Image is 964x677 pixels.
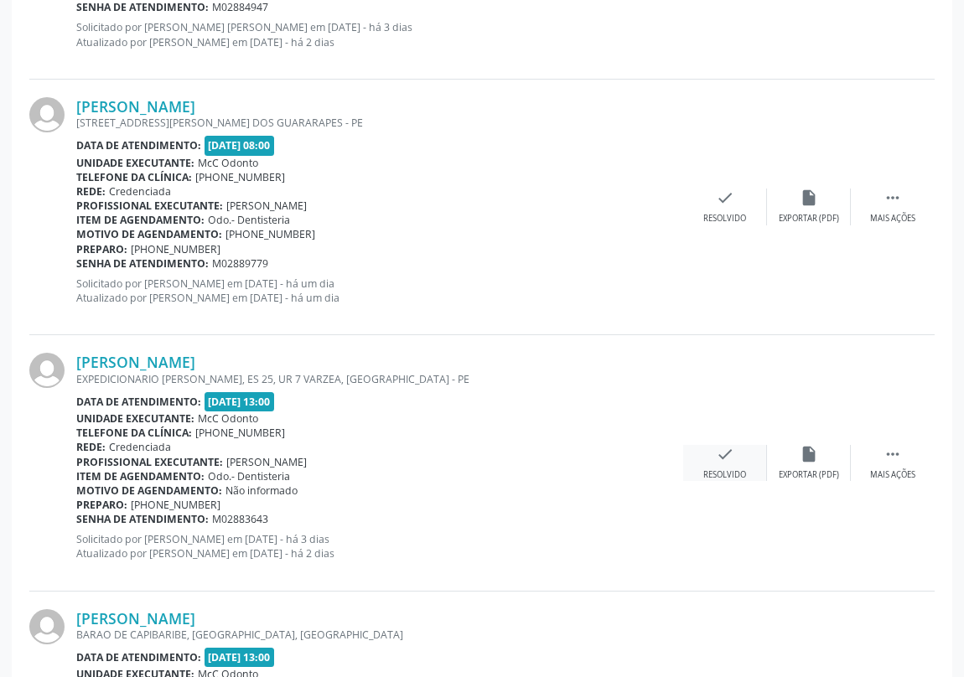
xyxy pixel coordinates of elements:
[884,445,902,463] i: 
[76,469,205,483] b: Item de agendamento:
[76,455,223,469] b: Profissional executante:
[76,199,223,213] b: Profissional executante:
[76,532,683,561] p: Solicitado por [PERSON_NAME] em [DATE] - há 3 dias Atualizado por [PERSON_NAME] em [DATE] - há 2 ...
[225,483,298,498] span: Não informado
[76,372,683,386] div: EXPEDICIONARIO [PERSON_NAME], ES 25, UR 7 VARZEA, [GEOGRAPHIC_DATA] - PE
[212,256,268,271] span: M02889779
[29,609,65,644] img: img
[716,189,734,207] i: check
[76,628,683,642] div: BARAO DE CAPIBARIBE, [GEOGRAPHIC_DATA], [GEOGRAPHIC_DATA]
[716,445,734,463] i: check
[76,411,194,426] b: Unidade executante:
[226,199,307,213] span: [PERSON_NAME]
[208,469,290,483] span: Odo.- Dentisteria
[779,469,839,481] div: Exportar (PDF)
[76,242,127,256] b: Preparo:
[205,136,275,155] span: [DATE] 08:00
[76,276,683,305] p: Solicitado por [PERSON_NAME] em [DATE] - há um dia Atualizado por [PERSON_NAME] em [DATE] - há um...
[212,512,268,526] span: M02883643
[109,440,171,454] span: Credenciada
[109,184,171,199] span: Credenciada
[76,609,195,628] a: [PERSON_NAME]
[76,498,127,512] b: Preparo:
[76,353,195,371] a: [PERSON_NAME]
[131,242,220,256] span: [PHONE_NUMBER]
[76,650,201,664] b: Data de atendimento:
[703,213,746,225] div: Resolvido
[29,353,65,388] img: img
[76,97,195,116] a: [PERSON_NAME]
[76,426,192,440] b: Telefone da clínica:
[703,469,746,481] div: Resolvido
[800,189,818,207] i: insert_drive_file
[76,395,201,409] b: Data de atendimento:
[76,170,192,184] b: Telefone da clínica:
[198,411,258,426] span: McC Odonto
[226,455,307,469] span: [PERSON_NAME]
[208,213,290,227] span: Odo.- Dentisteria
[29,97,65,132] img: img
[76,227,222,241] b: Motivo de agendamento:
[76,156,194,170] b: Unidade executante:
[195,170,285,184] span: [PHONE_NUMBER]
[205,392,275,411] span: [DATE] 13:00
[870,469,915,481] div: Mais ações
[76,20,683,49] p: Solicitado por [PERSON_NAME] [PERSON_NAME] em [DATE] - há 3 dias Atualizado por [PERSON_NAME] em ...
[76,213,205,227] b: Item de agendamento:
[76,138,201,152] b: Data de atendimento:
[205,648,275,667] span: [DATE] 13:00
[76,483,222,498] b: Motivo de agendamento:
[198,156,258,170] span: McC Odonto
[76,440,106,454] b: Rede:
[225,227,315,241] span: [PHONE_NUMBER]
[779,213,839,225] div: Exportar (PDF)
[870,213,915,225] div: Mais ações
[76,512,209,526] b: Senha de atendimento:
[76,116,683,130] div: [STREET_ADDRESS][PERSON_NAME] DOS GUARARAPES - PE
[131,498,220,512] span: [PHONE_NUMBER]
[195,426,285,440] span: [PHONE_NUMBER]
[76,256,209,271] b: Senha de atendimento:
[800,445,818,463] i: insert_drive_file
[76,184,106,199] b: Rede:
[884,189,902,207] i: 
